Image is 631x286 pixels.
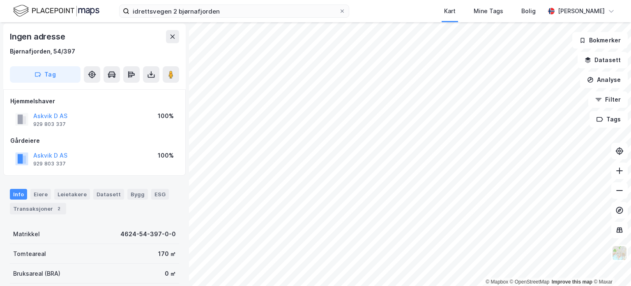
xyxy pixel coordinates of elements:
[486,279,508,285] a: Mapbox
[10,96,179,106] div: Hjemmelshaver
[10,203,66,214] div: Transaksjoner
[588,91,628,108] button: Filter
[572,32,628,49] button: Bokmerker
[590,111,628,128] button: Tags
[13,229,40,239] div: Matrikkel
[13,269,60,279] div: Bruksareal (BRA)
[33,160,66,167] div: 929 803 337
[129,5,339,17] input: Søk på adresse, matrikkel, gårdeiere, leietakere eller personer
[578,52,628,68] button: Datasett
[590,246,631,286] iframe: Chat Widget
[521,6,536,16] div: Bolig
[33,121,66,128] div: 929 803 337
[120,229,176,239] div: 4624-54-397-0-0
[474,6,503,16] div: Mine Tags
[158,111,174,121] div: 100%
[558,6,605,16] div: [PERSON_NAME]
[10,136,179,146] div: Gårdeiere
[13,249,46,259] div: Tomteareal
[165,269,176,279] div: 0 ㎡
[612,245,627,261] img: Z
[590,246,631,286] div: Kontrollprogram for chat
[510,279,550,285] a: OpenStreetMap
[151,189,169,200] div: ESG
[54,189,90,200] div: Leietakere
[10,30,67,43] div: Ingen adresse
[30,189,51,200] div: Eiere
[55,205,63,213] div: 2
[10,189,27,200] div: Info
[444,6,456,16] div: Kart
[93,189,124,200] div: Datasett
[127,189,148,200] div: Bygg
[552,279,592,285] a: Improve this map
[13,4,99,18] img: logo.f888ab2527a4732fd821a326f86c7f29.svg
[158,151,174,160] div: 100%
[10,66,81,83] button: Tag
[580,72,628,88] button: Analyse
[10,47,75,56] div: Bjørnafjorden, 54/397
[158,249,176,259] div: 170 ㎡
